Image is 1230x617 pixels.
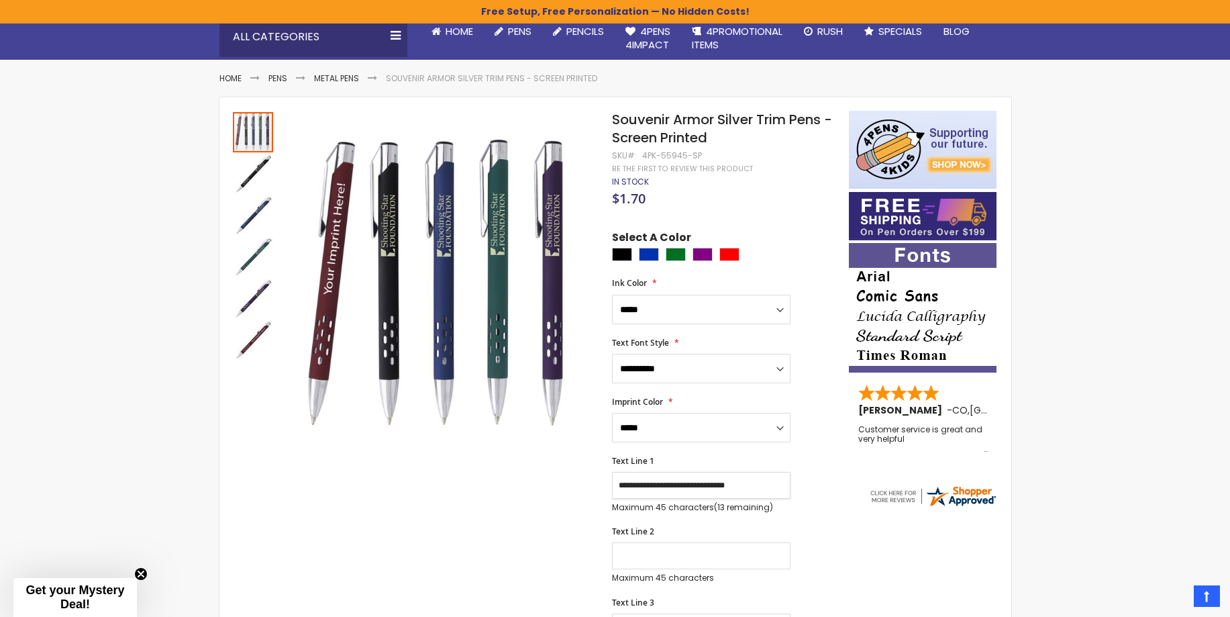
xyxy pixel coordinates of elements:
span: Souvenir Armor Silver Trim Pens - Screen Printed [612,110,832,147]
span: Select A Color [612,230,691,248]
span: Blog [943,24,970,38]
span: Text Line 1 [612,455,654,467]
a: Pens [484,17,542,46]
span: Specials [878,24,922,38]
a: Home [219,73,242,84]
strong: SKU [612,150,637,161]
a: Home [421,17,484,46]
a: Specials [854,17,933,46]
div: All Categories [219,17,407,57]
span: Text Line 2 [612,526,654,537]
p: Maximum 45 characters [612,573,790,583]
a: Pencils [542,17,615,46]
div: Souvenir Armor Silver Trim Pens - Screen Printed [233,319,273,361]
div: Souvenir Armor Silver Trim Pens - Screen Printed [233,277,274,319]
span: Text Font Style [612,337,669,348]
span: Get your Mystery Deal! [25,583,124,611]
span: - , [947,404,1068,417]
div: Souvenur Armor Silver Trim Pens [233,111,274,152]
a: Top [1194,585,1220,607]
img: Souvenir Armor Silver Trim Pens - Screen Printed [233,195,273,236]
div: Souvenir Armor Silver Trim Pens - Screen Printed [233,194,274,236]
div: 4PK-55945-SP [642,150,702,161]
img: Souvenir Armor Silver Trim Pens - Screen Printed [233,154,273,194]
span: Rush [817,24,843,38]
a: 4Pens4impact [615,17,681,60]
div: Red [719,248,739,261]
span: Text Line 3 [612,597,654,608]
img: 4pens.com widget logo [868,484,997,508]
span: Pencils [566,24,604,38]
img: Souvenir Armor Silver Trim Pens - Screen Printed [233,279,273,319]
span: $1.70 [612,189,646,207]
img: 4pens 4 kids [849,111,996,189]
img: Free shipping on orders over $199 [849,192,996,240]
div: Black [612,248,632,261]
span: CO [952,404,968,417]
a: Be the first to review this product [612,164,753,174]
span: (13 remaining) [714,502,773,513]
span: 4PROMOTIONAL ITEMS [692,24,782,52]
a: 4pens.com certificate URL [868,500,997,511]
a: Rush [793,17,854,46]
a: Blog [933,17,980,46]
div: Green [666,248,686,261]
div: Customer service is great and very helpful [858,425,988,454]
img: Souvenur Armor Silver Trim Pens [288,130,595,437]
div: Availability [612,177,649,187]
span: [GEOGRAPHIC_DATA] [970,404,1068,417]
div: Get your Mystery Deal!Close teaser [13,578,137,617]
span: 4Pens 4impact [625,24,670,52]
span: Pens [508,24,531,38]
span: [PERSON_NAME] [858,404,947,417]
div: Blue [639,248,659,261]
p: Maximum 45 characters [612,502,790,513]
span: Imprint Color [612,396,663,408]
div: Souvenir Armor Silver Trim Pens - Screen Printed [233,236,274,277]
li: Souvenir Armor Silver Trim Pens - Screen Printed [386,73,597,84]
a: Pens [268,73,287,84]
a: 4PROMOTIONALITEMS [681,17,793,60]
span: Home [446,24,473,38]
div: Purple [693,248,713,261]
span: In stock [612,176,649,187]
div: Souvenir Armor Silver Trim Pens - Screen Printed [233,152,274,194]
a: Metal Pens [314,73,359,84]
img: Souvenir Armor Silver Trim Pens - Screen Printed [233,237,273,277]
span: Ink Color [612,277,647,289]
img: font-personalization-examples [849,243,996,373]
img: Souvenir Armor Silver Trim Pens - Screen Printed [233,320,273,361]
button: Close teaser [134,567,148,581]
